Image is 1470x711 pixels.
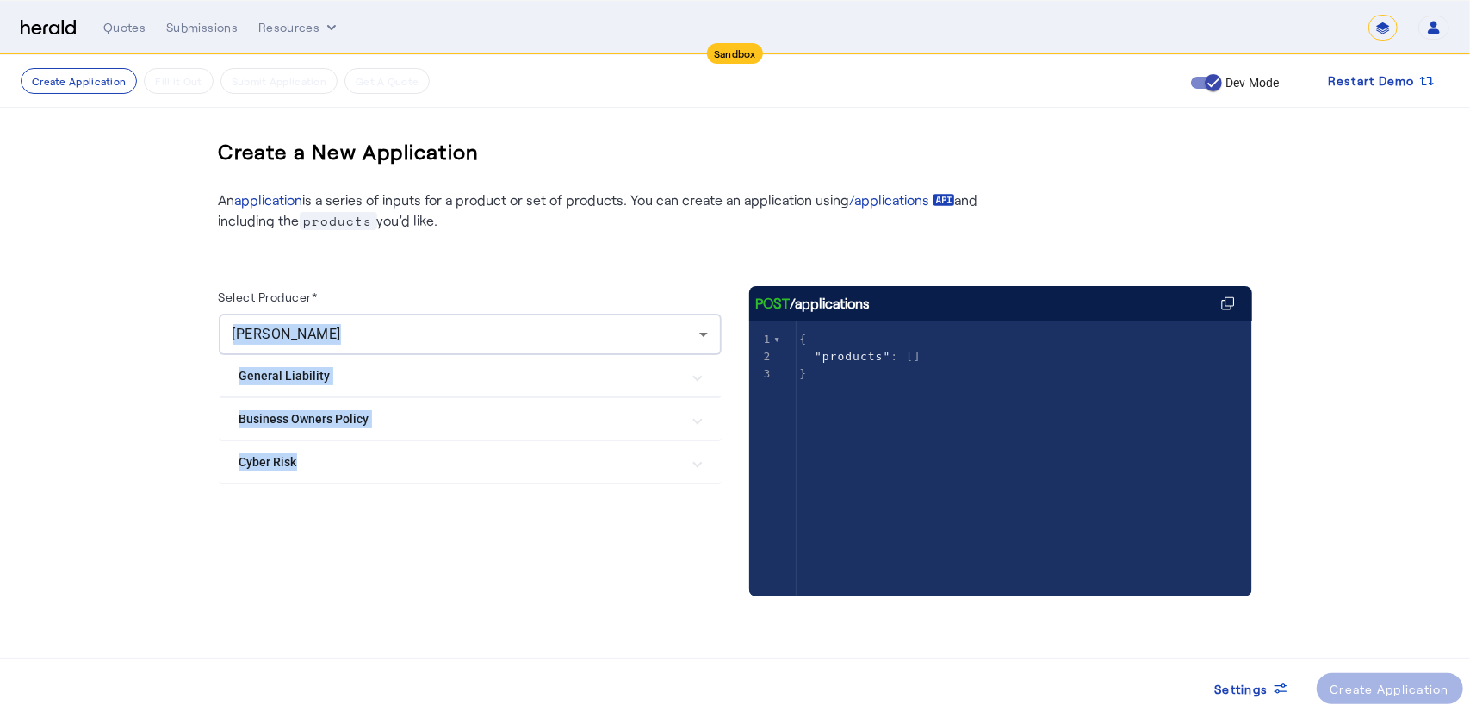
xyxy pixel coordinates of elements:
mat-expansion-panel-header: Cyber Risk [219,441,722,483]
button: Settings [1201,673,1303,704]
img: Herald Logo [21,20,76,36]
span: : [] [800,350,921,363]
div: 1 [749,331,774,348]
span: [PERSON_NAME] [233,326,342,342]
button: Create Application [21,68,137,94]
span: products [300,212,377,230]
mat-panel-title: Cyber Risk [239,453,680,471]
mat-panel-title: Business Owners Policy [239,410,680,428]
button: Fill it Out [144,68,213,94]
span: POST [756,293,791,314]
label: Select Producer* [219,290,318,304]
button: Restart Demo [1314,65,1449,97]
span: { [800,333,808,346]
div: Submissions [166,19,238,36]
mat-panel-title: General Liability [239,367,680,385]
label: Dev Mode [1222,74,1280,91]
div: Quotes [103,19,146,36]
a: application [235,191,303,208]
span: Settings [1215,680,1268,698]
span: } [800,367,808,380]
span: "products" [815,350,890,363]
button: Get A Quote [344,68,430,94]
a: /applications [850,190,955,210]
herald-code-block: /applications [749,286,1252,562]
div: Sandbox [707,43,763,64]
div: 3 [749,365,774,383]
mat-expansion-panel-header: Business Owners Policy [219,398,722,440]
div: 2 [749,348,774,365]
mat-expansion-panel-header: General Liability [219,355,722,396]
button: Submit Application [220,68,338,94]
span: Restart Demo [1328,71,1415,91]
p: An is a series of inputs for a product or set of products. You can create an application using an... [219,190,994,231]
div: /applications [756,293,871,314]
h3: Create a New Application [219,124,480,179]
button: Resources dropdown menu [258,19,340,36]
